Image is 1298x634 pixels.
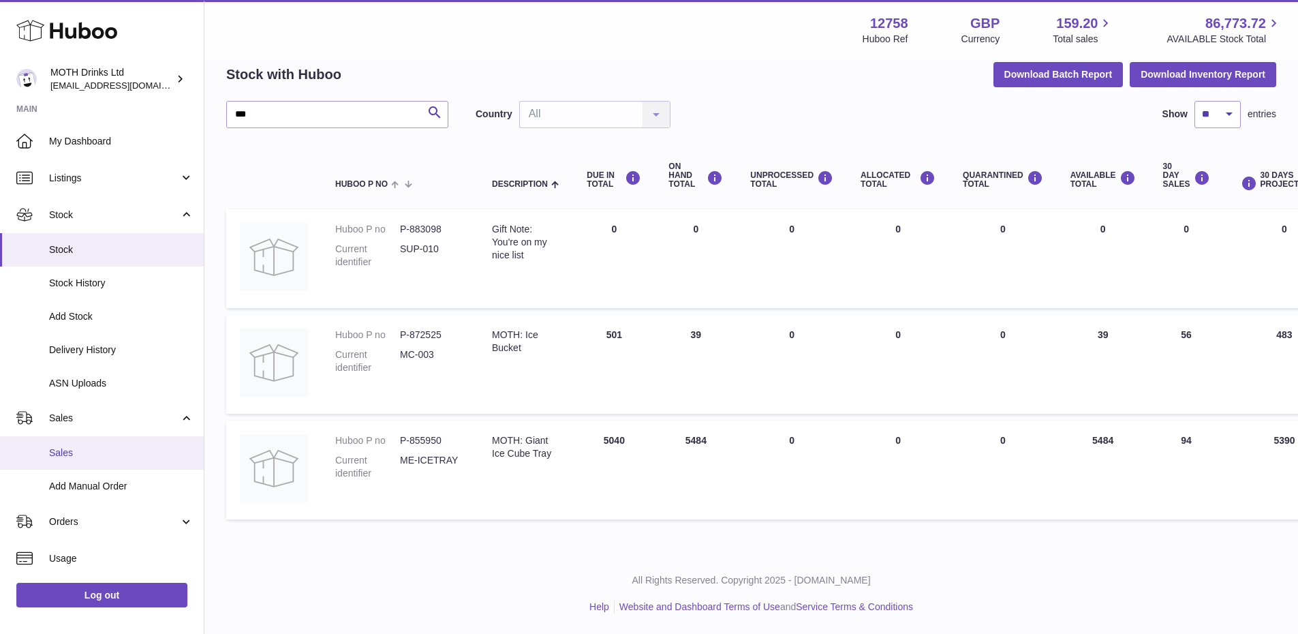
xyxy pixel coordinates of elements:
[492,434,559,460] div: MOTH: Giant Ice Cube Tray
[16,69,37,89] img: orders@mothdrinks.com
[335,223,400,236] dt: Huboo P no
[750,170,833,189] div: UNPROCESSED Total
[400,434,465,447] dd: P-855950
[1070,170,1136,189] div: AVAILABLE Total
[737,315,847,414] td: 0
[49,480,194,493] span: Add Manual Order
[1149,421,1224,519] td: 94
[215,574,1287,587] p: All Rights Reserved. Copyright 2025 - [DOMAIN_NAME]
[400,454,465,480] dd: ME-ICETRAY
[1057,421,1149,519] td: 5484
[1130,62,1276,87] button: Download Inventory Report
[1248,108,1276,121] span: entries
[619,601,780,612] a: Website and Dashboard Terms of Use
[49,172,179,185] span: Listings
[400,329,465,342] dd: P-872525
[335,329,400,342] dt: Huboo P no
[49,447,194,459] span: Sales
[50,66,173,92] div: MOTH Drinks Ltd
[50,80,200,91] span: [EMAIL_ADDRESS][DOMAIN_NAME]
[16,583,187,607] a: Log out
[615,601,913,614] li: and
[1163,162,1210,190] div: 30 DAY SALES
[796,601,913,612] a: Service Terms & Conditions
[1166,33,1282,46] span: AVAILABLE Stock Total
[49,135,194,148] span: My Dashboard
[993,62,1124,87] button: Download Batch Report
[1057,209,1149,308] td: 0
[49,515,179,528] span: Orders
[240,329,308,397] img: product image
[573,315,655,414] td: 501
[1000,329,1006,340] span: 0
[400,243,465,269] dd: SUP-010
[492,329,559,354] div: MOTH: Ice Bucket
[335,180,388,189] span: Huboo P no
[1166,14,1282,46] a: 86,773.72 AVAILABLE Stock Total
[335,434,400,447] dt: Huboo P no
[240,434,308,502] img: product image
[863,33,908,46] div: Huboo Ref
[49,243,194,256] span: Stock
[1057,315,1149,414] td: 39
[573,209,655,308] td: 0
[1149,315,1224,414] td: 56
[655,421,737,519] td: 5484
[400,348,465,374] dd: MC-003
[589,601,609,612] a: Help
[1205,14,1266,33] span: 86,773.72
[737,421,847,519] td: 0
[49,277,194,290] span: Stock History
[49,209,179,222] span: Stock
[870,14,908,33] strong: 12758
[587,170,641,189] div: DUE IN TOTAL
[492,223,559,262] div: Gift Note: You're on my nice list
[847,209,949,308] td: 0
[1000,224,1006,235] span: 0
[49,310,194,323] span: Add Stock
[49,552,194,565] span: Usage
[573,421,655,519] td: 5040
[226,65,341,84] h2: Stock with Huboo
[655,209,737,308] td: 0
[1162,108,1188,121] label: Show
[335,454,400,480] dt: Current identifier
[335,243,400,269] dt: Current identifier
[1000,435,1006,446] span: 0
[49,377,194,390] span: ASN Uploads
[476,108,512,121] label: Country
[847,315,949,414] td: 0
[861,170,936,189] div: ALLOCATED Total
[655,315,737,414] td: 39
[1053,33,1113,46] span: Total sales
[1053,14,1113,46] a: 159.20 Total sales
[240,223,308,291] img: product image
[847,421,949,519] td: 0
[961,33,1000,46] div: Currency
[963,170,1043,189] div: QUARANTINED Total
[400,223,465,236] dd: P-883098
[492,180,548,189] span: Description
[1149,209,1224,308] td: 0
[668,162,723,190] div: ON HAND Total
[335,348,400,374] dt: Current identifier
[970,14,1000,33] strong: GBP
[1056,14,1098,33] span: 159.20
[737,209,847,308] td: 0
[49,344,194,357] span: Delivery History
[49,412,179,425] span: Sales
